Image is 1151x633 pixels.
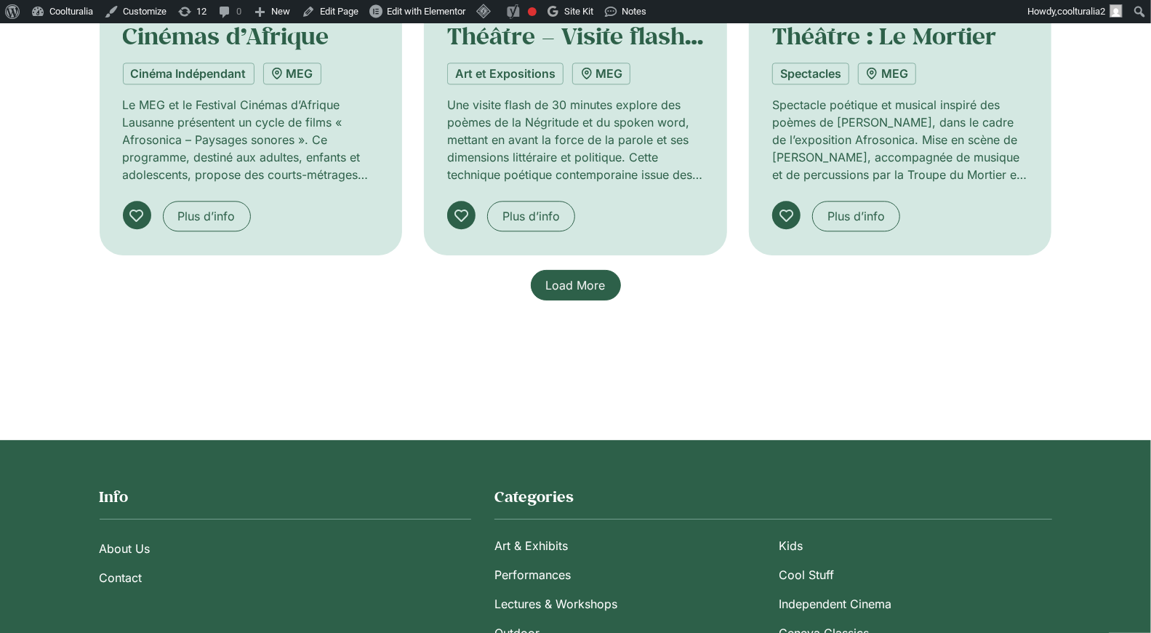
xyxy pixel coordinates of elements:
span: Plus d’info [178,207,236,225]
a: MEG [263,63,321,84]
a: Performances [494,560,767,589]
h2: Categories [494,487,1052,507]
a: Art & Exhibits [494,531,767,560]
a: Spectacles [772,63,849,84]
p: Une visite flash de 30 minutes explore des poèmes de la Négritude et du spoken word, mettant en a... [447,96,704,183]
a: Lectures & Workshops [494,589,767,618]
a: Cool Stuff [779,560,1051,589]
span: Load More [546,276,606,294]
a: Plus d’info [487,201,575,231]
a: Load More [531,270,621,300]
a: Contact [100,563,471,592]
a: Independent Cinema [779,589,1051,618]
a: MEG [572,63,630,84]
a: Art et Expositions [447,63,564,84]
span: coolturalia2 [1057,6,1105,17]
div: Needs improvement [528,7,537,16]
a: Plus d’info [163,201,251,231]
nav: Menu [100,534,471,592]
h2: Info [100,487,471,507]
a: Plus d’info [812,201,900,231]
a: Kids [779,531,1051,560]
span: Site Kit [564,6,593,17]
a: Cinéma Indépendant [123,63,254,84]
p: Le MEG et le Festival Cinémas d’Afrique Lausanne présentent un cycle de films « Afrosonica – Pays... [123,96,380,183]
a: MEG [858,63,916,84]
span: Plus d’info [827,207,885,225]
a: About Us [100,534,471,563]
span: Edit with Elementor [387,6,465,17]
span: Plus d’info [502,207,560,225]
p: Spectacle poétique et musical inspiré des poèmes de [PERSON_NAME], dans le cadre de l’exposition ... [772,96,1029,183]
